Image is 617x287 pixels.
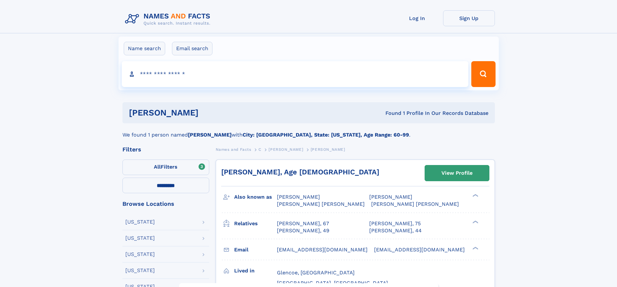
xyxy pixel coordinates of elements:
[277,270,355,276] span: Glencoe, [GEOGRAPHIC_DATA]
[125,252,155,257] div: [US_STATE]
[122,10,216,28] img: Logo Names and Facts
[277,247,368,253] span: [EMAIL_ADDRESS][DOMAIN_NAME]
[234,218,277,229] h3: Relatives
[374,247,465,253] span: [EMAIL_ADDRESS][DOMAIN_NAME]
[471,61,495,87] button: Search Button
[277,227,329,234] a: [PERSON_NAME], 49
[277,280,388,286] span: [GEOGRAPHIC_DATA], [GEOGRAPHIC_DATA]
[216,145,251,153] a: Names and Facts
[277,220,329,227] a: [PERSON_NAME], 67
[369,194,412,200] span: [PERSON_NAME]
[154,164,161,170] span: All
[443,10,495,26] a: Sign Up
[122,147,209,152] div: Filters
[243,132,409,138] b: City: [GEOGRAPHIC_DATA], State: [US_STATE], Age Range: 60-99
[311,147,345,152] span: [PERSON_NAME]
[125,236,155,241] div: [US_STATE]
[471,220,479,224] div: ❯
[277,194,320,200] span: [PERSON_NAME]
[188,132,232,138] b: [PERSON_NAME]
[172,42,212,55] label: Email search
[369,227,422,234] a: [PERSON_NAME], 44
[122,160,209,175] label: Filters
[258,147,261,152] span: C
[234,265,277,276] h3: Lived in
[391,10,443,26] a: Log In
[221,168,379,176] a: [PERSON_NAME], Age [DEMOGRAPHIC_DATA]
[369,220,421,227] a: [PERSON_NAME], 75
[471,193,479,198] div: ❯
[125,268,155,273] div: [US_STATE]
[471,246,479,250] div: ❯
[371,201,459,207] span: [PERSON_NAME] [PERSON_NAME]
[441,166,473,181] div: View Profile
[125,219,155,225] div: [US_STATE]
[234,244,277,255] h3: Email
[269,147,303,152] span: [PERSON_NAME]
[277,201,365,207] span: [PERSON_NAME] [PERSON_NAME]
[122,61,469,87] input: search input
[122,201,209,207] div: Browse Locations
[425,165,489,181] a: View Profile
[234,192,277,203] h3: Also known as
[258,145,261,153] a: C
[124,42,165,55] label: Name search
[292,110,488,117] div: Found 1 Profile In Our Records Database
[129,109,292,117] h1: [PERSON_NAME]
[122,123,495,139] div: We found 1 person named with .
[269,145,303,153] a: [PERSON_NAME]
